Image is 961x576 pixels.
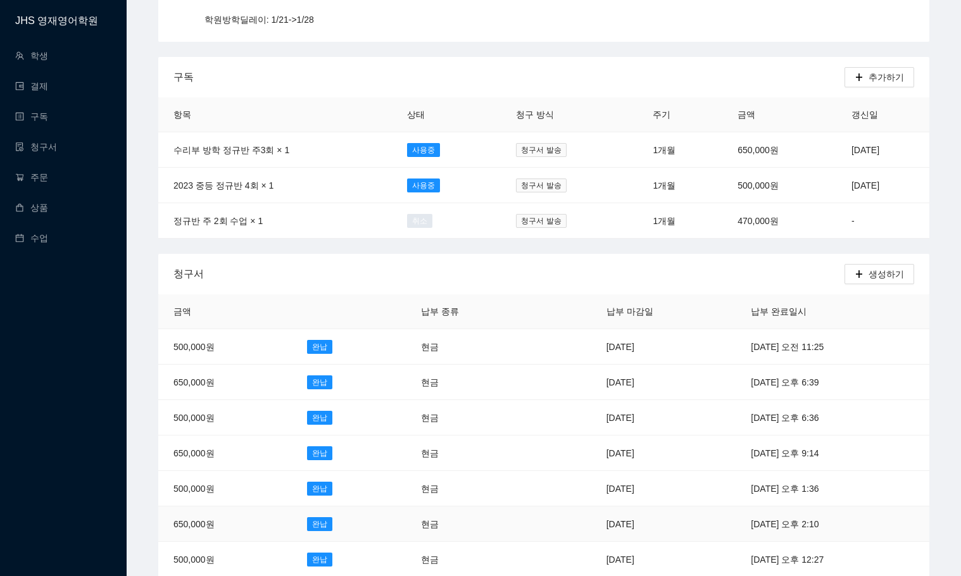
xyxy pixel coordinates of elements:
[15,111,48,122] a: profile구독
[591,400,736,435] td: [DATE]
[836,168,929,203] td: [DATE]
[736,506,929,542] td: [DATE] 오후 2:10
[516,214,566,228] span: 청구서 발송
[406,329,534,365] td: 현금
[855,73,864,83] span: plus
[158,365,292,400] td: 650,000원
[722,132,836,168] td: 650,000원
[516,178,566,192] span: 청구서 발송
[869,267,904,281] span: 생성하기
[158,132,392,168] td: 수리부 방학 정규반 주3회 × 1
[15,51,48,61] a: team학생
[501,97,638,132] th: 청구 방식
[638,203,722,239] td: 1개월
[638,132,722,168] td: 1개월
[15,81,48,91] a: wallet결제
[307,375,332,389] span: 완납
[406,365,534,400] td: 현금
[407,214,432,228] span: 취소
[173,59,845,95] div: 구독
[591,329,736,365] td: [DATE]
[407,178,440,192] span: 사용중
[591,506,736,542] td: [DATE]
[638,168,722,203] td: 1개월
[722,203,836,239] td: 470,000원
[158,400,292,435] td: 500,000원
[406,471,534,506] td: 현금
[845,264,914,284] button: plus생성하기
[307,553,332,567] span: 완납
[736,435,929,471] td: [DATE] 오후 9:14
[158,168,392,203] td: 2023 중등 정규반 4회 × 1
[307,482,332,496] span: 완납
[307,517,332,531] span: 완납
[591,294,736,329] th: 납부 마감일
[591,435,736,471] td: [DATE]
[736,400,929,435] td: [DATE] 오후 6:36
[845,67,914,87] button: plus추가하기
[15,142,57,152] a: file-done청구서
[836,97,929,132] th: 갱신일
[406,435,534,471] td: 현금
[516,143,566,157] span: 청구서 발송
[406,294,534,329] th: 납부 종류
[591,365,736,400] td: [DATE]
[736,294,929,329] th: 납부 완료일시
[15,203,48,213] a: shopping상품
[591,471,736,506] td: [DATE]
[158,97,392,132] th: 항목
[158,471,292,506] td: 500,000원
[836,203,929,239] td: -
[736,329,929,365] td: [DATE] 오전 11:25
[307,411,332,425] span: 완납
[855,270,864,280] span: plus
[406,506,534,542] td: 현금
[638,97,722,132] th: 주기
[158,329,292,365] td: 500,000원
[158,294,292,329] th: 금액
[722,97,836,132] th: 금액
[15,233,48,243] a: calendar수업
[173,256,845,292] div: 청구서
[158,506,292,542] td: 650,000원
[307,340,332,354] span: 완납
[736,365,929,400] td: [DATE] 오후 6:39
[736,471,929,506] td: [DATE] 오후 1:36
[307,446,332,460] span: 완납
[836,132,929,168] td: [DATE]
[722,168,836,203] td: 500,000원
[869,70,904,84] span: 추가하기
[15,172,48,182] a: shopping-cart주문
[392,97,501,132] th: 상태
[407,143,440,157] span: 사용중
[158,435,292,471] td: 650,000원
[406,400,534,435] td: 현금
[158,203,392,239] td: 정규반 주 2회 수업 × 1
